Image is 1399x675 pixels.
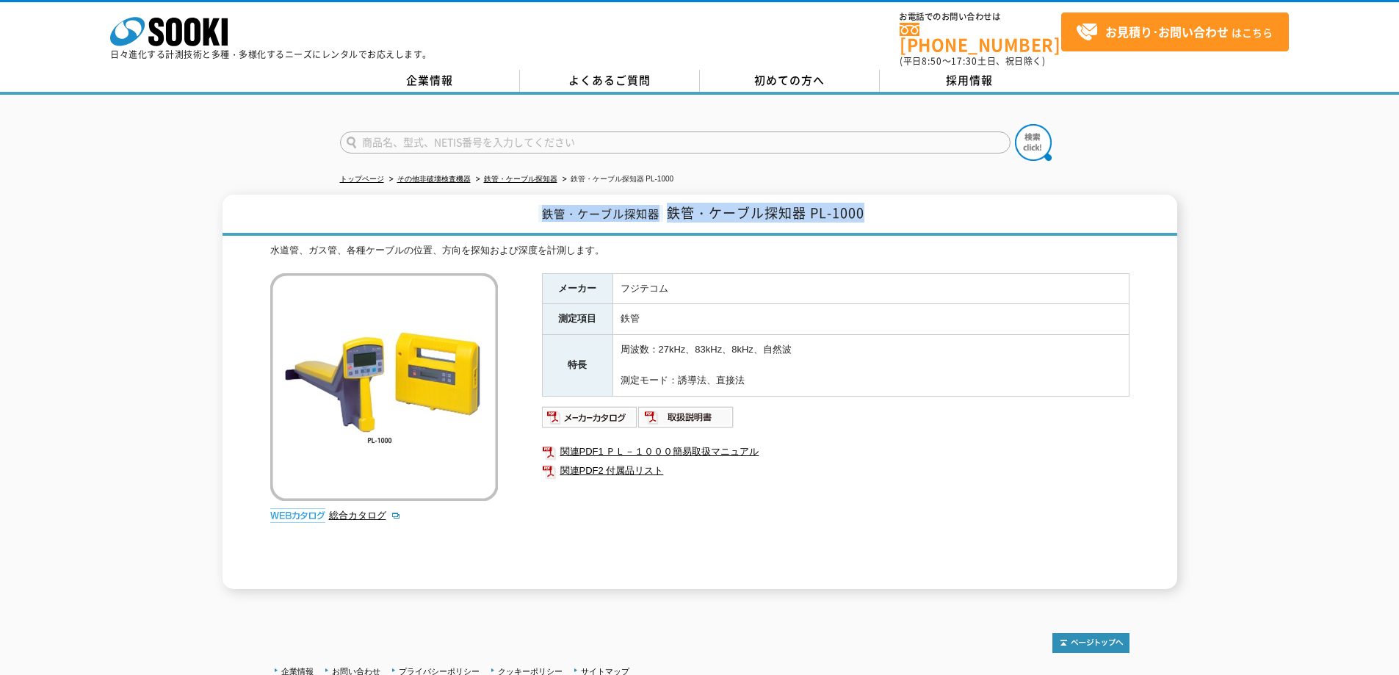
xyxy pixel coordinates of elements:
td: 周波数：27kHz、83kHz、8kHz、自然波 測定モード：誘導法、直接法 [612,335,1129,396]
span: お電話でのお問い合わせは [900,12,1061,21]
a: [PHONE_NUMBER] [900,23,1061,53]
img: btn_search.png [1015,124,1052,161]
a: 取扱説明書 [638,415,734,426]
a: トップページ [340,175,384,183]
a: 関連PDF2 付属品リスト [542,461,1129,480]
img: トップページへ [1052,633,1129,653]
img: webカタログ [270,508,325,523]
a: よくあるご質問 [520,70,700,92]
a: 企業情報 [340,70,520,92]
th: 特長 [542,335,612,396]
th: 測定項目 [542,304,612,335]
img: 鉄管・ケーブル探知器 PL-1000 [270,273,498,501]
span: 初めての方へ [754,72,825,88]
th: メーカー [542,273,612,304]
span: 鉄管・ケーブル探知器 [538,205,663,222]
strong: お見積り･お問い合わせ [1105,23,1229,40]
span: 17:30 [951,54,977,68]
td: フジテコム [612,273,1129,304]
td: 鉄管 [612,304,1129,335]
span: (平日 ～ 土日、祝日除く) [900,54,1045,68]
li: 鉄管・ケーブル探知器 PL-1000 [560,172,674,187]
span: 鉄管・ケーブル探知器 PL-1000 [667,203,864,223]
span: 8:50 [922,54,942,68]
p: 日々進化する計測技術と多種・多様化するニーズにレンタルでお応えします。 [110,50,432,59]
a: 初めての方へ [700,70,880,92]
a: その他非破壊検査機器 [397,175,471,183]
a: メーカーカタログ [542,415,638,426]
a: お見積り･お問い合わせはこちら [1061,12,1289,51]
span: はこちら [1076,21,1273,43]
img: 取扱説明書 [638,405,734,429]
div: 水道管、ガス管、各種ケーブルの位置、方向を探知および深度を計測します。 [270,243,1129,259]
a: 採用情報 [880,70,1060,92]
a: 関連PDF1 ＰＬ－１０００簡易取扱マニュアル [542,442,1129,461]
img: メーカーカタログ [542,405,638,429]
a: 鉄管・ケーブル探知器 [484,175,557,183]
input: 商品名、型式、NETIS番号を入力してください [340,131,1011,154]
a: 総合カタログ [329,510,401,521]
